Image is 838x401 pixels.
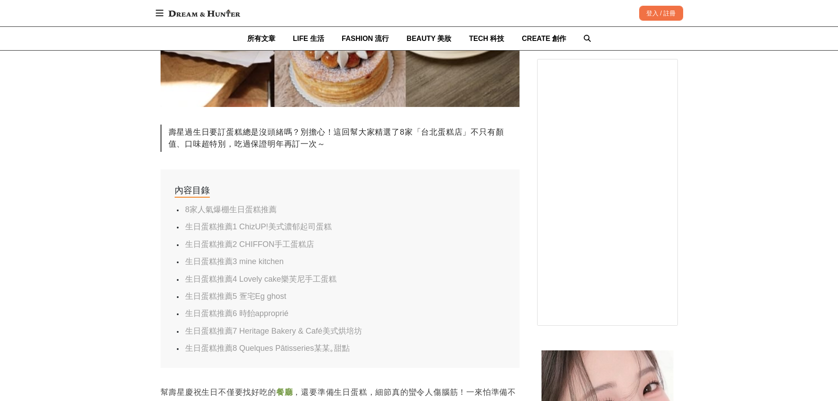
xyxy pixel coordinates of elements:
a: CREATE 創作 [522,27,566,50]
a: TECH 科技 [469,27,504,50]
span: CREATE 創作 [522,35,566,42]
a: 生日蛋糕推薦3 mine kitchen [185,257,284,266]
a: 生日蛋糕推薦6 時飴approprié [185,309,289,318]
a: LIFE 生活 [293,27,324,50]
span: LIFE 生活 [293,35,324,42]
a: FASHION 流行 [342,27,389,50]
a: 生日蛋糕推薦5 疍宅Eg ghost [185,292,286,301]
a: 8家人氣爆棚生日蛋糕推薦 [185,205,277,214]
a: BEAUTY 美妝 [406,27,451,50]
span: BEAUTY 美妝 [406,35,451,42]
a: 餐廳 [276,388,293,397]
img: Dream & Hunter [164,5,245,21]
div: 登入 / 註冊 [639,6,683,21]
div: 內容目錄 [175,184,210,198]
span: 所有文章 [247,35,275,42]
div: 壽星過生日要訂蛋糕總是沒頭緒嗎？別擔心！這回幫大家精選了8家「台北蛋糕店」不只有顏值、口味超特別，吃過保證明年再訂一次～ [161,125,520,152]
a: 生日蛋糕推薦7 Heritage Bakery & Café美式烘培坊 [185,327,362,335]
a: 生日蛋糕推薦4 Lovely cake樂芙尼手工蛋糕 [185,275,337,283]
span: TECH 科技 [469,35,504,42]
a: 生日蛋糕推薦1 ChizUP!美式濃郁起司蛋糕 [185,222,332,231]
a: 生日蛋糕推薦2 CHIFFON手工蛋糕店 [185,240,314,249]
a: 所有文章 [247,27,275,50]
span: FASHION 流行 [342,35,389,42]
a: 生日蛋糕推薦8 Quelques Pâtisseries某某｡甜點 [185,344,350,353]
